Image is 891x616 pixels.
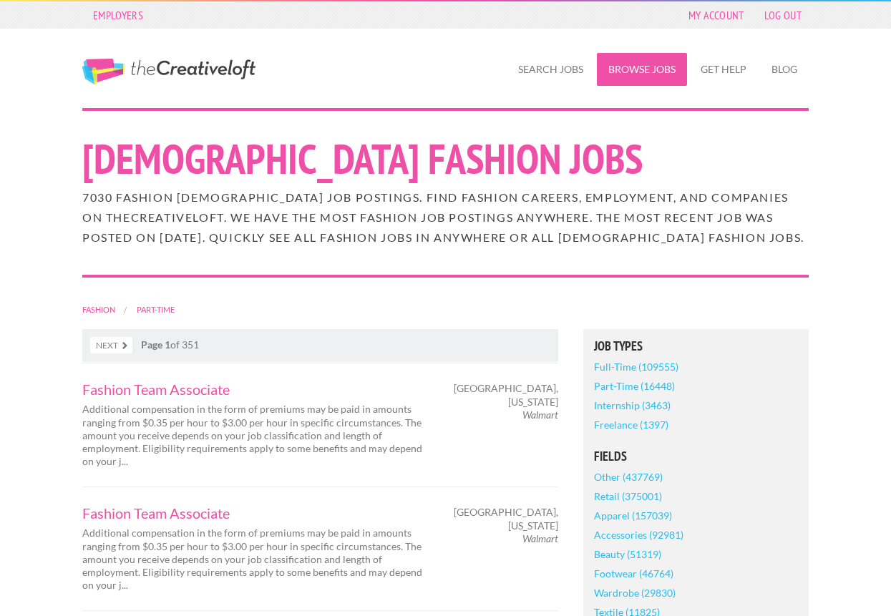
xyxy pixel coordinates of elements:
[86,5,150,25] a: Employers
[507,53,595,86] a: Search Jobs
[594,506,672,525] a: Apparel (157039)
[594,564,673,583] a: Footwear (46764)
[82,506,433,520] a: Fashion Team Associate
[594,340,798,353] h5: Job Types
[82,187,809,248] h2: 7030 Fashion [DEMOGRAPHIC_DATA] job postings. Find Fashion careers, employment, and companies on ...
[82,305,115,314] a: Fashion
[454,382,558,408] span: [GEOGRAPHIC_DATA], [US_STATE]
[757,5,809,25] a: Log Out
[594,450,798,463] h5: Fields
[454,506,558,532] span: [GEOGRAPHIC_DATA], [US_STATE]
[594,357,678,376] a: Full-Time (109555)
[90,337,132,353] a: Next
[141,338,170,351] strong: Page 1
[594,525,683,544] a: Accessories (92981)
[522,409,558,421] em: Walmart
[689,53,758,86] a: Get Help
[82,59,255,84] a: The Creative Loft
[522,532,558,544] em: Walmart
[594,544,661,564] a: Beauty (51319)
[82,527,433,592] p: Additional compensation in the form of premiums may be paid in amounts ranging from $0.35 per hou...
[681,5,751,25] a: My Account
[597,53,687,86] a: Browse Jobs
[82,403,433,468] p: Additional compensation in the form of premiums may be paid in amounts ranging from $0.35 per hou...
[594,415,668,434] a: Freelance (1397)
[82,138,809,180] h1: [DEMOGRAPHIC_DATA] Fashion Jobs
[82,329,558,362] nav: of 351
[594,583,676,602] a: Wardrobe (29830)
[594,376,675,396] a: Part-Time (16448)
[137,305,175,314] a: Part-Time
[594,467,663,487] a: Other (437769)
[82,382,433,396] a: Fashion Team Associate
[594,487,662,506] a: Retail (375001)
[594,396,671,415] a: Internship (3463)
[760,53,809,86] a: Blog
